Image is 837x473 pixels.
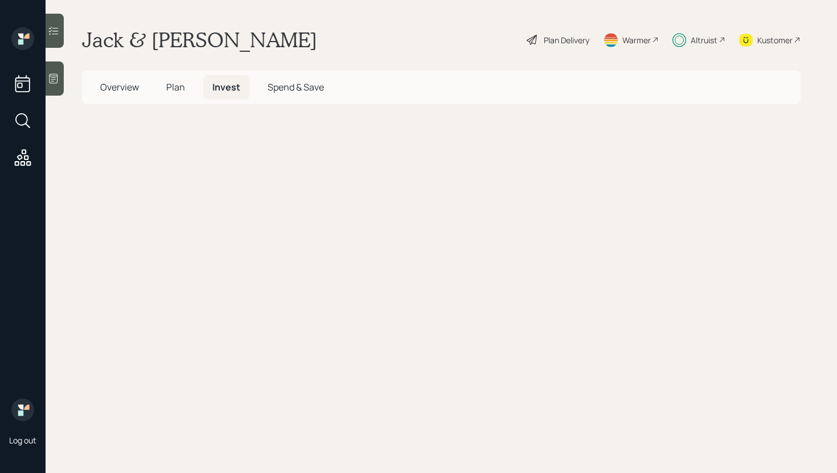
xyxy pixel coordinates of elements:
[9,435,36,446] div: Log out
[100,81,139,93] span: Overview
[82,27,317,52] h1: Jack & [PERSON_NAME]
[757,34,793,46] div: Kustomer
[544,34,589,46] div: Plan Delivery
[268,81,324,93] span: Spend & Save
[212,81,240,93] span: Invest
[166,81,185,93] span: Plan
[11,398,34,421] img: retirable_logo.png
[622,34,651,46] div: Warmer
[691,34,717,46] div: Altruist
